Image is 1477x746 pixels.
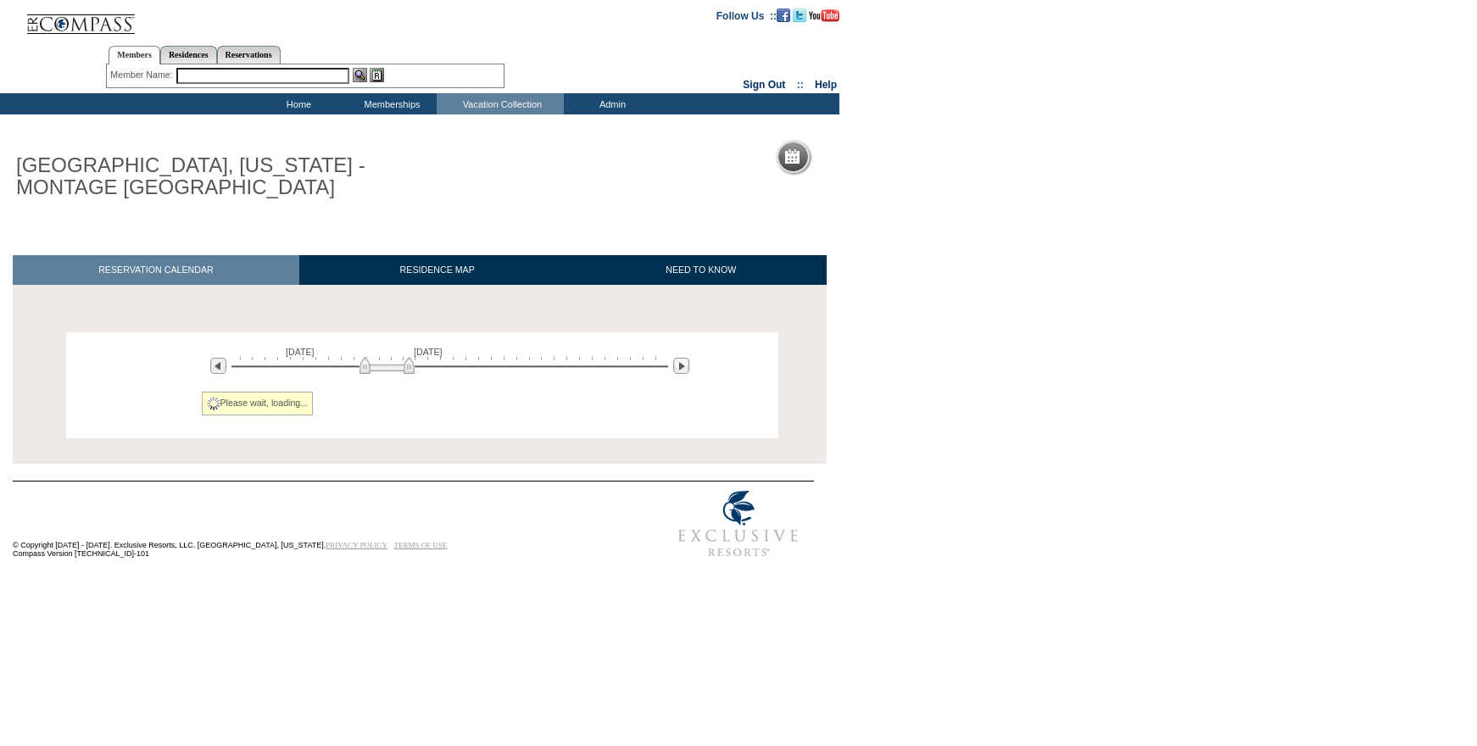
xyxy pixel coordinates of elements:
[394,541,448,549] a: TERMS OF USE
[777,8,790,22] img: Become our fan on Facebook
[716,8,777,22] td: Follow Us ::
[793,9,806,19] a: Follow us on Twitter
[210,358,226,374] img: Previous
[743,79,785,91] a: Sign Out
[793,8,806,22] img: Follow us on Twitter
[777,9,790,19] a: Become our fan on Facebook
[13,255,299,285] a: RESERVATION CALENDAR
[110,68,176,82] div: Member Name:
[673,358,689,374] img: Next
[662,482,814,566] img: Exclusive Resorts
[109,46,160,64] a: Members
[343,93,437,114] td: Memberships
[806,152,936,163] h5: Reservation Calendar
[797,79,804,91] span: ::
[809,9,839,22] img: Subscribe to our YouTube Channel
[564,93,657,114] td: Admin
[217,46,281,64] a: Reservations
[815,79,837,91] a: Help
[13,483,606,567] td: © Copyright [DATE] - [DATE]. Exclusive Resorts, LLC. [GEOGRAPHIC_DATA], [US_STATE]. Compass Versi...
[575,255,827,285] a: NEED TO KNOW
[414,347,443,357] span: [DATE]
[326,541,387,549] a: PRIVACY POLICY
[13,151,393,203] h1: [GEOGRAPHIC_DATA], [US_STATE] - MONTAGE [GEOGRAPHIC_DATA]
[809,9,839,19] a: Subscribe to our YouTube Channel
[207,397,220,410] img: spinner2.gif
[250,93,343,114] td: Home
[286,347,315,357] span: [DATE]
[437,93,564,114] td: Vacation Collection
[202,392,314,415] div: Please wait, loading...
[160,46,217,64] a: Residences
[299,255,576,285] a: RESIDENCE MAP
[353,68,367,82] img: View
[370,68,384,82] img: Reservations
